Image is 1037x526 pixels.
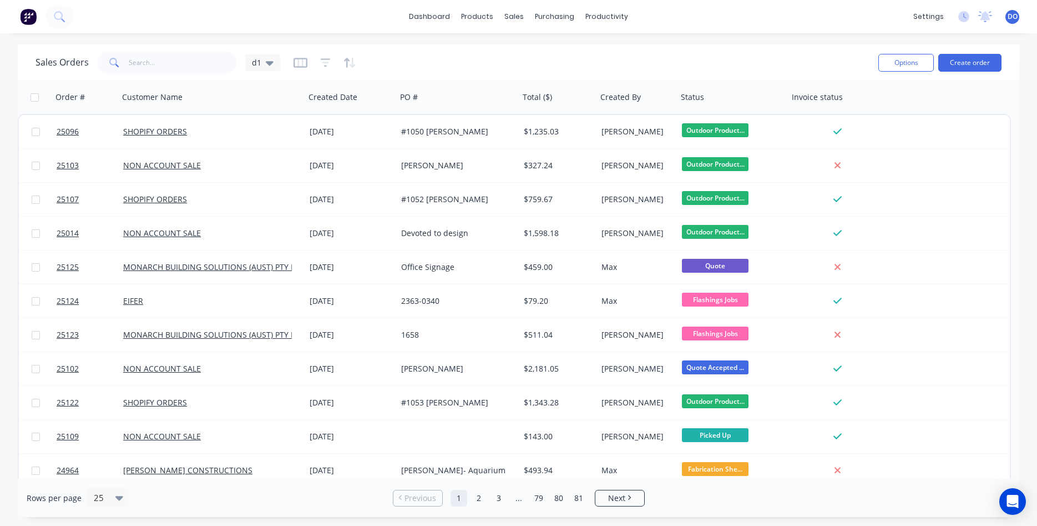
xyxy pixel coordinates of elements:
div: $1,343.28 [524,397,589,408]
div: $459.00 [524,262,589,273]
span: 25124 [57,295,79,307]
div: [DATE] [310,431,392,442]
a: NON ACCOUNT SALE [123,363,201,374]
a: NON ACCOUNT SALE [123,431,201,442]
div: products [456,8,499,25]
div: [PERSON_NAME] [401,363,509,374]
div: Total ($) [523,92,552,103]
a: 25124 [57,284,123,318]
span: Fabrication She... [682,462,748,476]
a: EIFER [123,295,143,306]
div: Order # [55,92,85,103]
div: PO # [400,92,418,103]
h1: Sales Orders [36,57,89,68]
div: sales [499,8,529,25]
div: [DATE] [310,262,392,273]
a: Page 2 [471,490,487,507]
div: $1,598.18 [524,228,589,239]
span: Previous [404,493,436,504]
div: [DATE] [310,329,392,340]
div: Customer Name [122,92,183,103]
a: Page 1 is your current page [451,490,467,507]
a: Page 79 [530,490,547,507]
div: [DATE] [310,465,392,476]
a: 25125 [57,251,123,284]
span: 25123 [57,329,79,340]
div: [PERSON_NAME] [601,329,670,340]
div: #1052 [PERSON_NAME] [401,194,509,205]
span: 25103 [57,160,79,171]
a: MONARCH BUILDING SOLUTIONS (AUST) PTY LTD [123,262,305,272]
div: $143.00 [524,431,589,442]
input: Search... [129,52,237,74]
a: Previous page [393,493,442,504]
div: [PERSON_NAME] [601,363,670,374]
div: [PERSON_NAME] [401,160,509,171]
a: [PERSON_NAME] CONSTRUCTIONS [123,465,252,475]
span: 25109 [57,431,79,442]
span: Flashings Jobs [682,327,748,340]
span: 24964 [57,465,79,476]
span: Outdoor Product... [682,157,748,171]
div: Invoice status [792,92,843,103]
span: Next [608,493,625,504]
div: [DATE] [310,126,392,137]
a: Page 80 [550,490,567,507]
span: 25102 [57,363,79,374]
span: Outdoor Product... [682,225,748,239]
a: Jump forward [510,490,527,507]
span: Outdoor Product... [682,191,748,205]
div: Open Intercom Messenger [999,488,1026,515]
a: 25096 [57,115,123,148]
div: settings [908,8,949,25]
div: $493.94 [524,465,589,476]
span: Picked Up [682,428,748,442]
a: Page 81 [570,490,587,507]
a: MONARCH BUILDING SOLUTIONS (AUST) PTY LTD [123,329,305,340]
div: productivity [580,8,634,25]
span: Quote [682,259,748,273]
span: Flashings Jobs [682,293,748,307]
button: Options [878,54,934,72]
div: $1,235.03 [524,126,589,137]
ul: Pagination [388,490,649,507]
div: Max [601,262,670,273]
div: 2363-0340 [401,295,509,307]
a: NON ACCOUNT SALE [123,160,201,171]
div: [DATE] [310,160,392,171]
a: NON ACCOUNT SALE [123,228,201,238]
span: Outdoor Product... [682,394,748,408]
div: [PERSON_NAME] [601,397,670,408]
div: Devoted to design [401,228,509,239]
span: DO [1008,12,1018,22]
div: 1658 [401,329,509,340]
div: [PERSON_NAME]- Aquarium [401,465,509,476]
div: $511.04 [524,329,589,340]
div: [DATE] [310,228,392,239]
a: dashboard [403,8,456,25]
span: 25125 [57,262,79,273]
div: $79.20 [524,295,589,307]
div: #1053 [PERSON_NAME] [401,397,509,408]
div: [DATE] [310,295,392,307]
div: [PERSON_NAME] [601,431,670,442]
div: Created By [600,92,641,103]
span: 25107 [57,194,79,205]
a: 25014 [57,217,123,250]
div: $327.24 [524,160,589,171]
button: Create order [938,54,1001,72]
div: Office Signage [401,262,509,273]
div: [PERSON_NAME] [601,126,670,137]
a: Next page [595,493,644,504]
div: purchasing [529,8,580,25]
div: [DATE] [310,194,392,205]
div: [PERSON_NAME] [601,160,670,171]
span: Quote Accepted ... [682,360,748,374]
div: $759.67 [524,194,589,205]
div: Status [681,92,704,103]
a: SHOPIFY ORDERS [123,126,187,137]
img: Factory [20,8,37,25]
div: [PERSON_NAME] [601,194,670,205]
a: Page 3 [490,490,507,507]
span: Rows per page [27,493,82,504]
